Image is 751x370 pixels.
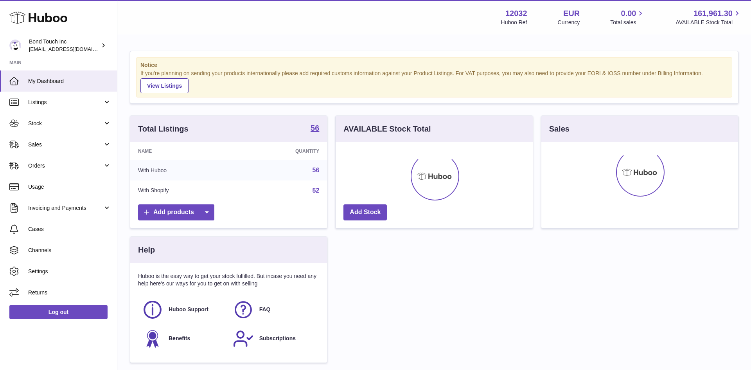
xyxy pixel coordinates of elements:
[138,245,155,255] h3: Help
[28,247,111,254] span: Channels
[9,305,108,319] a: Log out
[28,120,103,127] span: Stock
[29,38,99,53] div: Bond Touch Inc
[610,8,645,26] a: 0.00 Total sales
[28,268,111,275] span: Settings
[621,8,636,19] span: 0.00
[138,124,189,134] h3: Total Listings
[28,78,111,85] span: My Dashboard
[130,142,236,160] th: Name
[28,141,103,148] span: Sales
[28,162,103,170] span: Orders
[169,335,190,342] span: Benefits
[28,226,111,233] span: Cases
[29,46,115,52] span: [EMAIL_ADDRESS][DOMAIN_NAME]
[501,19,527,26] div: Huboo Ref
[676,8,742,26] a: 161,961.30 AVAILABLE Stock Total
[610,19,645,26] span: Total sales
[28,99,103,106] span: Listings
[140,61,728,69] strong: Notice
[28,183,111,191] span: Usage
[311,124,319,134] a: 56
[142,328,225,349] a: Benefits
[549,124,570,134] h3: Sales
[676,19,742,26] span: AVAILABLE Stock Total
[138,273,319,287] p: Huboo is the easy way to get your stock fulfilled. But incase you need any help here's our ways f...
[505,8,527,19] strong: 12032
[236,142,327,160] th: Quantity
[140,70,728,93] div: If you're planning on sending your products internationally please add required customs informati...
[169,306,208,313] span: Huboo Support
[343,204,387,220] a: Add Stock
[130,180,236,201] td: With Shopify
[694,8,733,19] span: 161,961.30
[259,335,296,342] span: Subscriptions
[313,187,320,194] a: 52
[311,124,319,132] strong: 56
[233,328,316,349] a: Subscriptions
[9,40,21,51] img: internalAdmin-12032@internal.huboo.com
[233,299,316,320] a: FAQ
[142,299,225,320] a: Huboo Support
[28,289,111,296] span: Returns
[140,78,189,93] a: View Listings
[558,19,580,26] div: Currency
[130,160,236,180] td: With Huboo
[313,167,320,173] a: 56
[259,306,271,313] span: FAQ
[563,8,580,19] strong: EUR
[28,204,103,212] span: Invoicing and Payments
[343,124,431,134] h3: AVAILABLE Stock Total
[138,204,214,220] a: Add products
